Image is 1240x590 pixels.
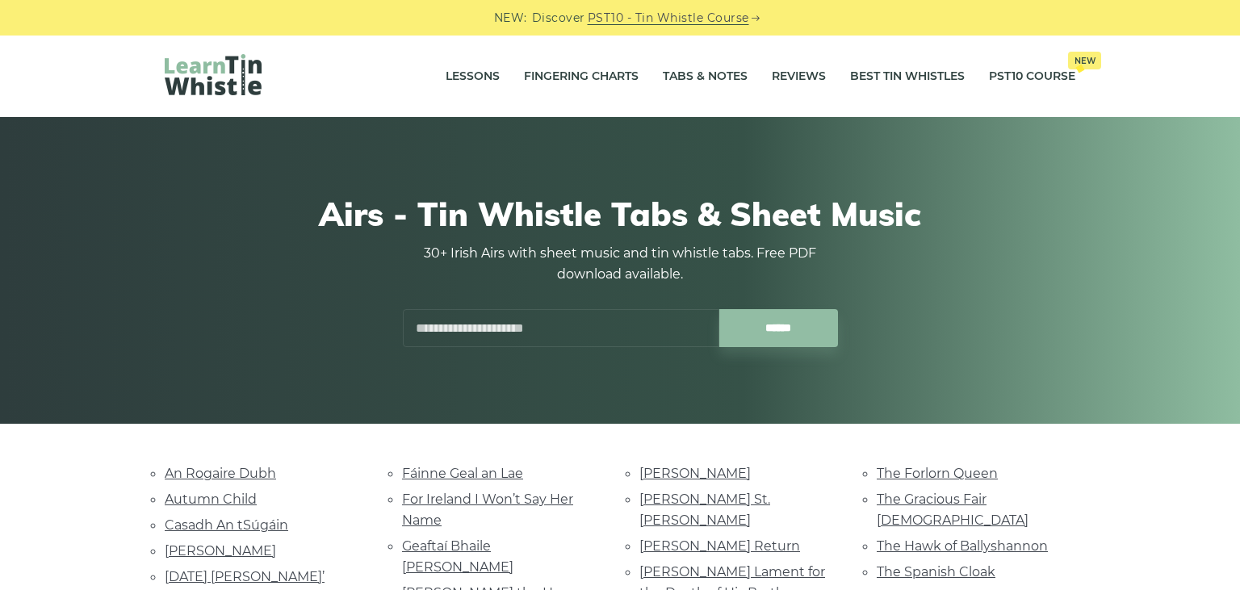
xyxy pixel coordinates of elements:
a: Fáinne Geal an Lae [402,466,523,481]
a: Geaftaí Bhaile [PERSON_NAME] [402,538,513,575]
a: The Gracious Fair [DEMOGRAPHIC_DATA] [877,492,1028,528]
a: [PERSON_NAME] [639,466,751,481]
img: LearnTinWhistle.com [165,54,262,95]
a: [DATE] [PERSON_NAME]’ [165,569,325,584]
a: [PERSON_NAME] [165,543,276,559]
a: The Forlorn Queen [877,466,998,481]
a: PST10 CourseNew [989,56,1075,97]
a: The Spanish Cloak [877,564,995,580]
a: Tabs & Notes [663,56,748,97]
a: Lessons [446,56,500,97]
a: The Hawk of Ballyshannon [877,538,1048,554]
a: Fingering Charts [524,56,639,97]
h1: Airs - Tin Whistle Tabs & Sheet Music [165,195,1075,233]
a: An Rogaire Dubh [165,466,276,481]
a: Best Tin Whistles [850,56,965,97]
a: Reviews [772,56,826,97]
p: 30+ Irish Airs with sheet music and tin whistle tabs. Free PDF download available. [402,243,838,285]
a: Autumn Child [165,492,257,507]
a: For Ireland I Won’t Say Her Name [402,492,573,528]
a: [PERSON_NAME] St. [PERSON_NAME] [639,492,770,528]
a: [PERSON_NAME] Return [639,538,800,554]
span: New [1068,52,1101,69]
a: Casadh An tSúgáin [165,517,288,533]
